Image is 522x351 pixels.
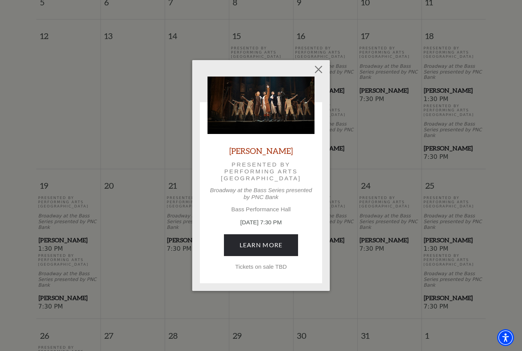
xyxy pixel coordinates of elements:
[497,329,514,346] div: Accessibility Menu
[218,161,304,182] p: Presented by Performing Arts [GEOGRAPHIC_DATA]
[208,218,314,227] p: [DATE] 7:30 PM
[208,206,314,213] p: Bass Performance Hall
[229,145,293,156] a: [PERSON_NAME]
[224,234,298,256] a: July 15, 7:30 PM Learn More Tickets on sale TBD
[208,77,314,134] img: Hamilton
[208,187,314,201] p: Broadway at the Bass Series presented by PNC Bank
[208,263,314,270] p: Tickets on sale TBD
[311,62,326,77] button: Close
